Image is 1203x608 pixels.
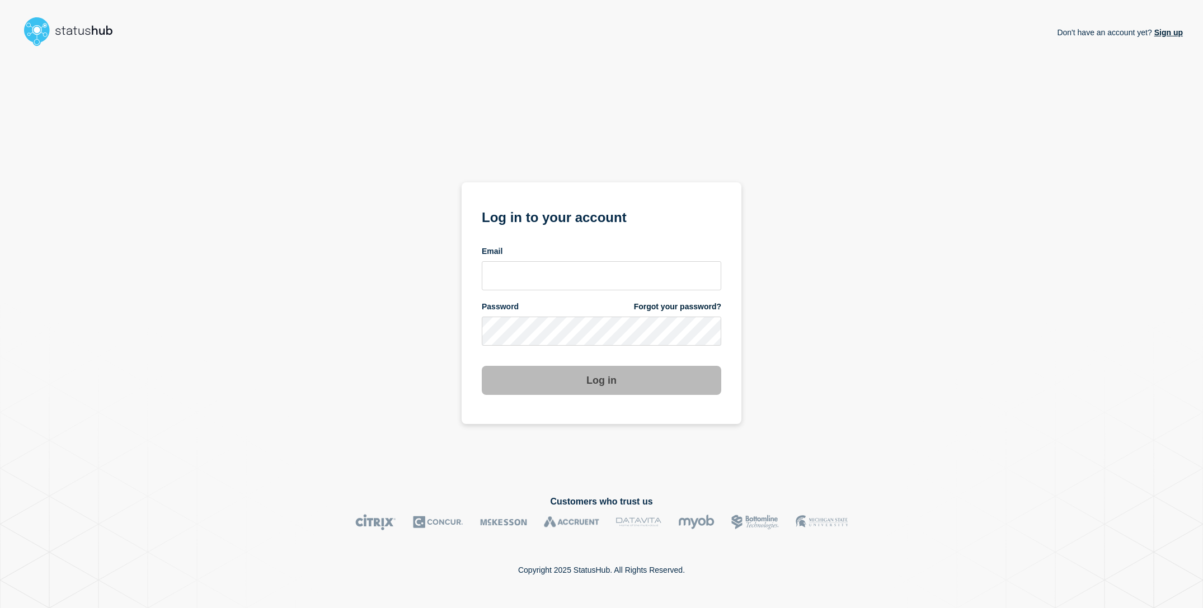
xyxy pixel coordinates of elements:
img: Accruent logo [544,514,599,530]
a: Sign up [1152,28,1183,37]
span: Email [482,246,502,257]
button: Log in [482,366,721,395]
img: StatusHub logo [20,13,126,49]
h1: Log in to your account [482,206,721,227]
h2: Customers who trust us [20,497,1183,507]
img: myob logo [678,514,715,530]
span: Password [482,301,519,312]
img: Bottomline logo [731,514,779,530]
img: Concur logo [413,514,463,530]
img: McKesson logo [480,514,527,530]
p: Don't have an account yet? [1057,19,1183,46]
input: email input [482,261,721,290]
img: DataVita logo [616,514,661,530]
input: password input [482,317,721,346]
img: Citrix logo [355,514,396,530]
p: Copyright 2025 StatusHub. All Rights Reserved. [518,565,685,574]
img: MSU logo [796,514,848,530]
a: Forgot your password? [634,301,721,312]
